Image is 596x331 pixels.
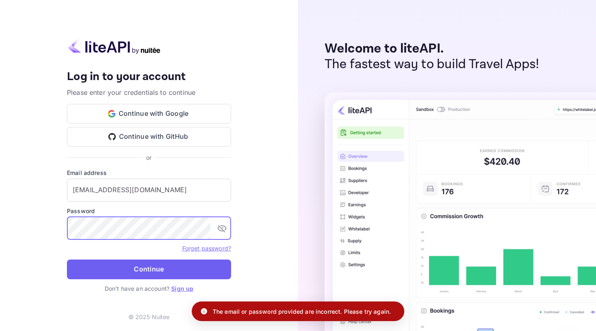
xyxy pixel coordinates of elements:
p: Welcome to liteAPI. [325,41,539,57]
button: Continue with GitHub [67,127,231,147]
button: Continue with Google [67,104,231,124]
a: Sign up [171,285,193,292]
label: Password [67,207,231,215]
input: Enter your email address [67,179,231,202]
button: Continue [67,260,231,279]
button: toggle password visibility [214,220,230,237]
a: Forget password? [182,244,231,252]
img: liteapi [67,38,161,54]
p: or [146,153,151,162]
h4: Log in to your account [67,70,231,84]
label: Email address [67,168,231,177]
a: Forget password? [182,245,231,252]
p: The email or password provided are incorrect. Please try again. [213,307,391,316]
p: The fastest way to build Travel Apps! [325,57,539,72]
p: Don't have an account? [67,284,231,293]
p: © 2025 Nuitee [128,313,170,321]
p: Please enter your credentials to continue [67,87,231,97]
